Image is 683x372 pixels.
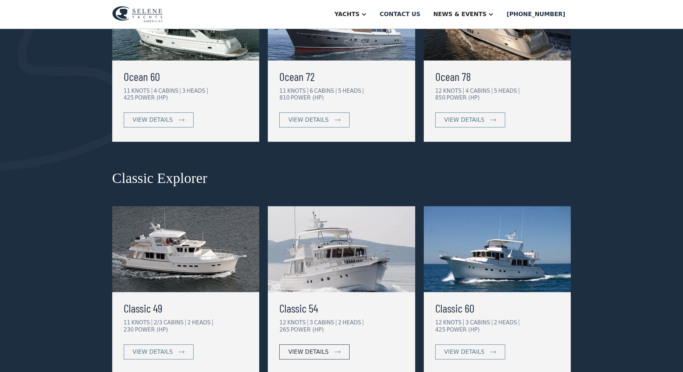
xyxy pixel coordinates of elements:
[288,348,328,356] div: view details
[309,319,313,326] div: 3
[435,112,505,127] a: view details
[465,319,469,326] div: 3
[179,351,185,353] img: icon
[179,119,185,121] img: icon
[435,88,442,94] div: 12
[279,299,404,317] a: Classic 54
[192,319,213,326] div: HEADS
[444,348,484,356] div: view details
[182,88,186,94] div: 3
[279,68,404,85] a: Ocean 72
[124,344,194,359] a: view details
[288,116,328,124] div: view details
[124,95,134,101] div: 425
[124,299,248,317] a: Classic 49
[444,116,484,124] div: view details
[498,319,519,326] div: HEADS
[124,88,131,94] div: 11
[132,319,152,326] div: KNOTS
[435,95,446,101] div: 850
[435,344,505,359] a: view details
[435,319,442,326] div: 12
[135,95,168,101] div: POWER (HP)
[314,88,336,94] div: CABINS
[314,319,336,326] div: CABINS
[279,112,349,127] a: view details
[163,319,186,326] div: CABINS
[279,344,349,359] a: view details
[335,10,360,19] div: Yachts
[338,88,342,94] div: 5
[154,319,162,326] div: 2/3
[279,95,290,101] div: 810
[279,327,290,333] div: 265
[338,319,342,326] div: 2
[112,170,571,186] h2: Classic Explorer
[446,327,479,333] div: POWER (HP)
[124,68,248,85] a: Ocean 60
[335,119,341,121] img: icon
[287,88,308,94] div: KNOTS
[507,10,565,19] div: [PHONE_NUMBER]
[188,319,191,326] div: 2
[446,95,479,101] div: POWER (HP)
[124,327,134,333] div: 230
[279,88,286,94] div: 11
[342,88,363,94] div: HEADS
[494,319,497,326] div: 2
[435,327,446,333] div: 425
[112,6,163,23] img: logo
[470,319,492,326] div: CABINS
[158,88,180,94] div: CABINS
[490,351,496,353] img: icon
[187,88,208,94] div: HEADS
[490,119,496,121] img: icon
[135,327,168,333] div: POWER (HP)
[443,319,464,326] div: KNOTS
[154,88,157,94] div: 4
[291,95,324,101] div: POWER (HP)
[335,351,341,353] img: icon
[498,88,519,94] div: HEADS
[433,10,487,19] div: News & EVENTS
[291,327,324,333] div: POWER (HP)
[133,348,173,356] div: view details
[124,112,194,127] a: view details
[494,88,497,94] div: 5
[132,88,152,94] div: KNOTS
[470,88,492,94] div: CABINS
[342,319,363,326] div: HEADS
[279,319,286,326] div: 12
[435,68,560,85] a: Ocean 78
[124,319,131,326] div: 11
[465,88,469,94] div: 4
[435,299,560,317] a: Classic 60
[309,88,313,94] div: 6
[287,319,308,326] div: KNOTS
[133,116,173,124] div: view details
[443,88,464,94] div: KNOTS
[380,10,421,19] div: Contact us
